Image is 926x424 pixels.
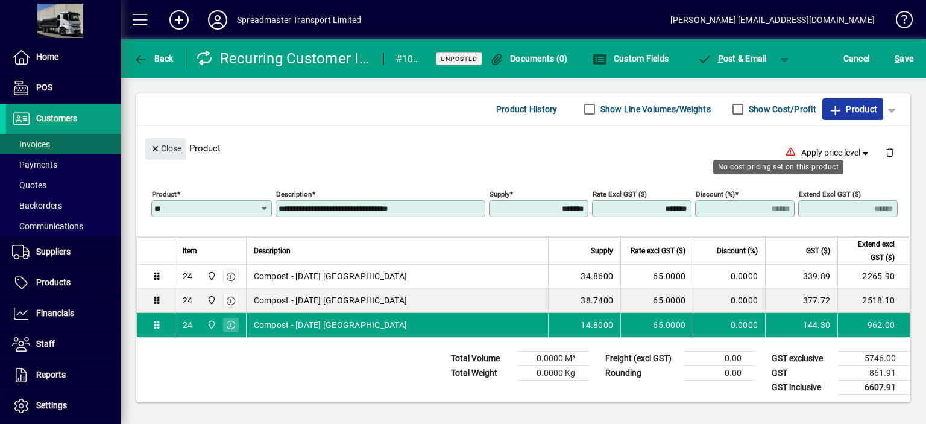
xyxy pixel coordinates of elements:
[130,48,177,69] button: Back
[766,380,838,395] td: GST inclusive
[895,49,913,68] span: ave
[490,54,568,63] span: Documents (0)
[183,244,197,258] span: Item
[196,49,371,68] div: Recurring Customer Invoice
[6,195,121,216] a: Backorders
[254,319,408,331] span: Compost - [DATE] [GEOGRAPHIC_DATA]
[590,48,672,69] button: Custom Fields
[183,294,193,306] div: 24
[6,299,121,329] a: Financials
[254,294,408,306] span: Compost - [DATE] [GEOGRAPHIC_DATA]
[892,48,916,69] button: Save
[254,270,408,282] span: Compost - [DATE] [GEOGRAPHIC_DATA]
[183,319,193,331] div: 24
[591,244,613,258] span: Supply
[765,313,837,337] td: 144.30
[12,139,50,149] span: Invoices
[718,54,723,63] span: P
[684,365,756,380] td: 0.00
[796,142,876,163] button: Apply price level
[36,339,55,349] span: Staff
[12,160,57,169] span: Payments
[6,329,121,359] a: Staff
[843,49,870,68] span: Cancel
[6,175,121,195] a: Quotes
[517,351,590,365] td: 0.0000 M³
[6,216,121,236] a: Communications
[204,270,218,283] span: 965 State Highway 2
[598,103,711,115] label: Show Line Volumes/Weights
[36,247,71,256] span: Suppliers
[36,113,77,123] span: Customers
[696,189,735,198] mat-label: Discount (%)
[152,189,177,198] mat-label: Product
[36,52,58,62] span: Home
[599,365,684,380] td: Rounding
[593,189,647,198] mat-label: Rate excl GST ($)
[581,270,613,282] span: 34.8600
[628,319,685,331] div: 65.0000
[895,54,899,63] span: S
[36,277,71,287] span: Products
[198,9,237,31] button: Profile
[12,201,62,210] span: Backorders
[160,9,198,31] button: Add
[693,313,765,337] td: 0.0000
[6,134,121,154] a: Invoices
[36,400,67,410] span: Settings
[746,103,816,115] label: Show Cost/Profit
[491,98,562,120] button: Product History
[599,351,684,365] td: Freight (excl GST)
[838,365,910,380] td: 861.91
[828,100,877,119] span: Product
[581,294,613,306] span: 38.7400
[838,380,910,395] td: 6607.91
[517,365,590,380] td: 0.0000 Kg
[6,73,121,103] a: POS
[875,147,904,157] app-page-header-button: Delete
[799,189,861,198] mat-label: Extend excl GST ($)
[6,154,121,175] a: Payments
[822,98,883,120] button: Product
[693,265,765,289] td: 0.0000
[697,54,767,63] span: ost & Email
[145,138,186,160] button: Close
[237,10,361,30] div: Spreadmaster Transport Limited
[875,138,904,167] button: Delete
[6,237,121,267] a: Suppliers
[6,391,121,421] a: Settings
[628,270,685,282] div: 65.0000
[487,48,571,69] button: Documents (0)
[441,55,477,63] span: Unposted
[142,142,189,153] app-page-header-button: Close
[396,49,421,69] div: #10309
[593,54,669,63] span: Custom Fields
[12,221,83,231] span: Communications
[445,351,517,365] td: Total Volume
[806,244,830,258] span: GST ($)
[684,351,756,365] td: 0.00
[204,294,218,307] span: 965 State Highway 2
[36,308,74,318] span: Financials
[670,10,875,30] div: [PERSON_NAME] [EMAIL_ADDRESS][DOMAIN_NAME]
[837,289,910,313] td: 2518.10
[801,147,871,159] span: Apply price level
[713,160,843,174] div: No cost pricing set on this product
[150,139,181,159] span: Close
[204,318,218,332] span: 965 State Highway 2
[837,265,910,289] td: 2265.90
[254,244,291,258] span: Description
[765,289,837,313] td: 377.72
[887,2,911,42] a: Knowledge Base
[631,244,685,258] span: Rate excl GST ($)
[490,189,509,198] mat-label: Supply
[496,100,558,119] span: Product History
[717,244,758,258] span: Discount (%)
[628,294,685,306] div: 65.0000
[838,351,910,365] td: 5746.00
[133,54,174,63] span: Back
[693,289,765,313] td: 0.0000
[766,351,838,365] td: GST exclusive
[6,268,121,298] a: Products
[121,48,187,69] app-page-header-button: Back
